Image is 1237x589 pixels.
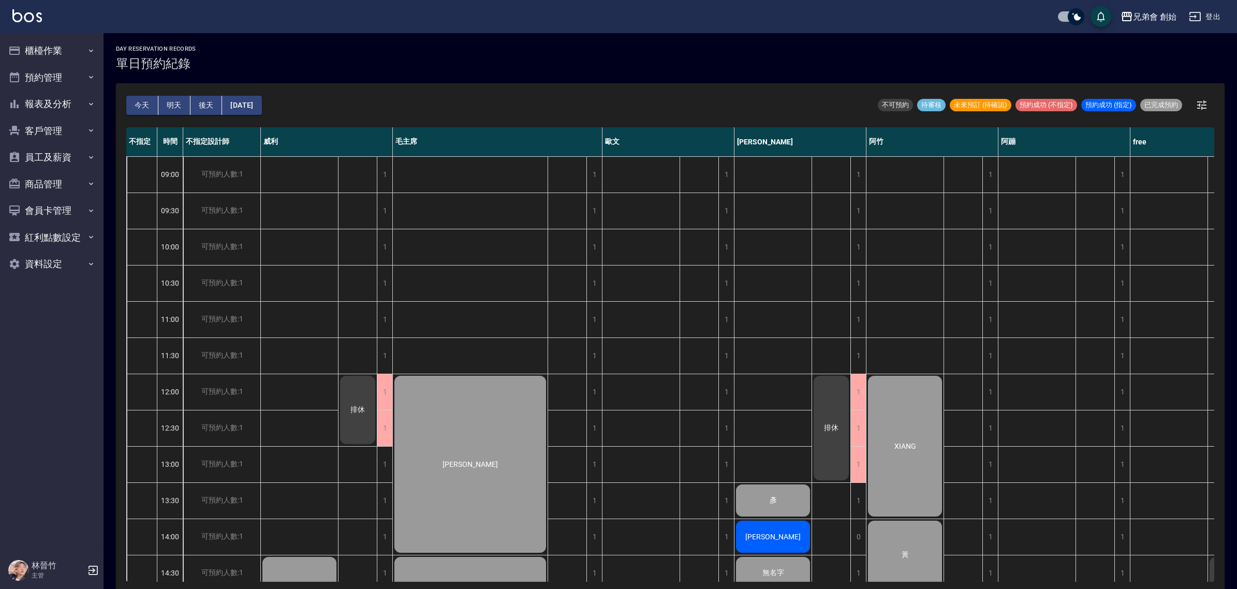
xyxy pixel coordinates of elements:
div: 1 [850,374,866,410]
div: [PERSON_NAME] [734,127,866,156]
div: 1 [850,266,866,301]
div: 1 [850,447,866,482]
button: save [1091,6,1111,27]
div: 阿竹 [866,127,998,156]
div: 1 [718,410,734,446]
p: 主管 [32,571,84,580]
div: 1 [1114,229,1130,265]
div: 14:00 [157,519,183,555]
span: 已完成預約 [1140,100,1182,110]
div: 1 [377,302,392,337]
div: 13:30 [157,482,183,519]
div: 1 [1114,157,1130,193]
span: 預約成功 (指定) [1081,100,1136,110]
button: 紅利點數設定 [4,224,99,251]
div: 1 [982,266,998,301]
button: 資料設定 [4,251,99,277]
div: 1 [850,302,866,337]
h2: day Reservation records [116,46,196,52]
div: 1 [377,338,392,374]
div: 1 [377,229,392,265]
h3: 單日預約紀錄 [116,56,196,71]
div: 1 [586,302,602,337]
div: 1 [586,338,602,374]
div: 10:30 [157,265,183,301]
div: 1 [586,410,602,446]
div: 1 [586,193,602,229]
button: 員工及薪資 [4,144,99,171]
div: 1 [377,266,392,301]
button: 兄弟會 創始 [1116,6,1181,27]
div: 可預約人數:1 [183,266,260,301]
div: 1 [850,157,866,193]
div: 1 [850,338,866,374]
span: 待審核 [917,100,946,110]
div: 1 [1114,302,1130,337]
button: 今天 [126,96,158,115]
div: 1 [1114,410,1130,446]
div: 1 [982,483,998,519]
div: 可預約人數:1 [183,302,260,337]
div: 1 [850,483,866,519]
div: 可預約人數:1 [183,193,260,229]
div: 可預約人數:1 [183,519,260,555]
div: 1 [850,193,866,229]
div: 1 [982,338,998,374]
button: 登出 [1185,7,1225,26]
div: 1 [850,229,866,265]
div: 1 [586,519,602,555]
div: 1 [377,447,392,482]
div: 1 [586,266,602,301]
div: 1 [718,229,734,265]
div: 不指定 [126,127,157,156]
div: 1 [1114,483,1130,519]
button: 商品管理 [4,171,99,198]
div: 可預約人數:1 [183,338,260,374]
div: 1 [377,519,392,555]
div: 1 [1114,338,1130,374]
span: 黃 [900,550,911,559]
span: 排休 [348,405,367,415]
div: 時間 [157,127,183,156]
div: 1 [718,338,734,374]
div: 09:30 [157,193,183,229]
div: 1 [586,483,602,519]
div: 阿蹦 [998,127,1130,156]
div: 1 [718,519,734,555]
div: 11:00 [157,301,183,337]
div: 1 [377,483,392,519]
div: 威利 [261,127,393,156]
div: 兄弟會 創始 [1133,10,1176,23]
div: 10:00 [157,229,183,265]
span: 排休 [822,423,841,433]
button: 明天 [158,96,190,115]
div: 1 [982,193,998,229]
span: [PERSON_NAME] [743,533,803,541]
div: 1 [982,374,998,410]
div: 可預約人數:1 [183,229,260,265]
img: Logo [12,9,42,22]
div: 1 [718,483,734,519]
h5: 林晉竹 [32,561,84,571]
div: 1 [982,302,998,337]
div: 1 [850,410,866,446]
div: 不指定設計師 [183,127,261,156]
button: 後天 [190,96,223,115]
div: 1 [1114,266,1130,301]
span: 無名字 [760,568,786,578]
div: 1 [1114,519,1130,555]
div: 可預約人數:1 [183,447,260,482]
div: 1 [718,266,734,301]
div: 1 [586,447,602,482]
span: [PERSON_NAME] [440,460,500,468]
div: 1 [1114,193,1130,229]
div: 1 [718,157,734,193]
div: 1 [586,374,602,410]
div: 1 [982,157,998,193]
div: 1 [718,447,734,482]
button: 櫃檯作業 [4,37,99,64]
div: 1 [1114,447,1130,482]
div: 可預約人數:1 [183,483,260,519]
span: XIANG [892,442,918,450]
button: [DATE] [222,96,261,115]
